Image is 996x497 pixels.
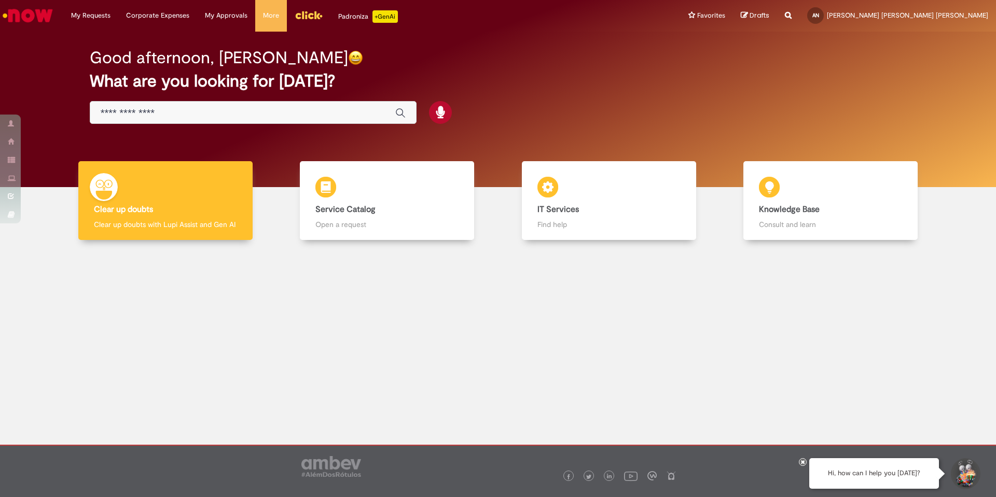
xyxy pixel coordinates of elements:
span: [PERSON_NAME] [PERSON_NAME] [PERSON_NAME] [827,11,988,20]
img: ServiceNow [1,5,54,26]
span: Favorites [697,10,725,21]
img: logo_footer_workplace.png [647,471,657,480]
p: Clear up doubts with Lupi Assist and Gen AI [94,219,237,230]
img: logo_footer_twitter.png [586,474,591,479]
span: My Approvals [205,10,247,21]
b: Clear up doubts [94,204,153,215]
p: Open a request [315,219,459,230]
a: Knowledge Base Consult and learn [720,161,942,240]
span: Corporate Expenses [126,10,189,21]
a: Service Catalog Open a request [276,161,499,240]
img: logo_footer_ambev_rotulo_gray.png [301,456,361,477]
img: logo_footer_naosei.png [667,471,676,480]
span: My Requests [71,10,110,21]
img: logo_footer_linkedin.png [607,474,612,480]
h2: Good afternoon, [PERSON_NAME] [90,49,348,67]
span: Drafts [750,10,769,20]
p: Consult and learn [759,219,902,230]
p: +GenAi [372,10,398,23]
img: click_logo_yellow_360x200.png [295,7,323,23]
b: IT Services [537,204,579,215]
button: Start Support Conversation [949,458,980,489]
a: IT Services Find help [498,161,720,240]
div: Padroniza [338,10,398,23]
b: Knowledge Base [759,204,820,215]
b: Service Catalog [315,204,376,215]
a: Drafts [741,11,769,21]
img: happy-face.png [348,50,363,65]
a: Clear up doubts Clear up doubts with Lupi Assist and Gen AI [54,161,276,240]
span: AN [812,12,819,19]
span: More [263,10,279,21]
p: Find help [537,219,681,230]
img: logo_footer_youtube.png [624,469,638,482]
img: logo_footer_facebook.png [566,474,571,479]
h2: What are you looking for [DATE]? [90,72,907,90]
div: Hi, how can I help you [DATE]? [809,458,939,489]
